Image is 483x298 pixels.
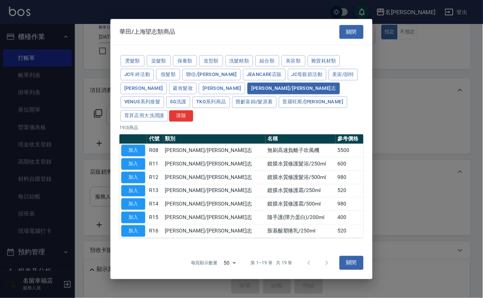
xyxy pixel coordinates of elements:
button: 關閉 [340,25,364,39]
button: [PERSON_NAME]/[PERSON_NAME]志 [247,83,340,94]
td: [PERSON_NAME]/[PERSON_NAME]志 [163,144,266,157]
button: 5G洗護 [166,96,190,108]
td: 980 [336,171,364,184]
button: 雜貨耗材類 [308,55,340,67]
button: 葳肯髮妝 [169,83,197,94]
td: 胺基酸塑捲乳/250ml [265,224,336,238]
td: [PERSON_NAME]/[PERSON_NAME]志 [163,197,266,211]
td: 鍍膜水質修護霜/500ml [265,197,336,211]
td: [PERSON_NAME]/[PERSON_NAME]志 [163,157,266,171]
td: R12 [147,171,163,184]
button: TKO系列商品 [192,96,230,108]
button: 燙髮類 [121,55,145,67]
button: 假髮類 [156,69,180,80]
td: R15 [147,211,163,224]
button: [PERSON_NAME] [199,83,245,94]
div: 50 [221,253,239,273]
th: 代號 [147,134,163,144]
th: 參考價格 [336,134,364,144]
button: 育昇店用大洗潤護 [121,110,168,122]
button: 染髮類 [147,55,171,67]
td: [PERSON_NAME]/[PERSON_NAME]志 [163,184,266,198]
button: 美宙/韻特 [329,69,358,80]
td: 隨手護(彈力蛋白)/200ml [265,211,336,224]
td: R14 [147,197,163,211]
td: [PERSON_NAME]/[PERSON_NAME]志 [163,211,266,224]
button: 寶齡富錦/髮原素 [232,96,277,108]
td: 600 [336,157,364,171]
button: 清除 [169,110,193,122]
td: R11 [147,157,163,171]
button: 加入 [121,198,145,210]
button: [PERSON_NAME] [121,83,167,94]
th: 類別 [163,134,266,144]
button: 加入 [121,145,145,156]
button: JC母親節活動 [288,69,326,80]
button: 聯信/[PERSON_NAME] [182,69,241,80]
td: [PERSON_NAME]/[PERSON_NAME]志 [163,224,266,238]
button: 關閉 [340,256,364,270]
td: 無刷高速負離子吹風機 [265,144,336,157]
button: 洗髮精類 [225,55,253,67]
p: 第 1–19 筆 共 19 筆 [251,259,292,266]
td: 400 [336,211,364,224]
button: 造型類 [199,55,223,67]
td: 980 [336,197,364,211]
button: 加入 [121,212,145,223]
th: 名稱 [265,134,336,144]
button: 組合類 [255,55,279,67]
p: 每頁顯示數量 [191,259,218,266]
p: 19 項商品 [119,125,364,131]
button: 加入 [121,171,145,183]
span: 華田/上海望志類商品 [119,28,176,36]
button: JC年終活動 [121,69,154,80]
td: R13 [147,184,163,198]
td: R08 [147,144,163,157]
button: 加入 [121,158,145,170]
td: 5500 [336,144,364,157]
button: 加入 [121,185,145,197]
button: 保養類 [173,55,197,67]
td: R16 [147,224,163,238]
td: [PERSON_NAME]/[PERSON_NAME]志 [163,171,266,184]
td: 鍍膜水質修護髮浴/500ml [265,171,336,184]
td: 520 [336,184,364,198]
button: 美容類 [282,55,306,67]
button: Venus系列接髮 [121,96,164,108]
td: 鍍膜水質修護髮浴/250ml [265,157,336,171]
td: 鍍膜水質修護霜/250ml [265,184,336,198]
button: 加入 [121,225,145,237]
button: 普羅旺斯/[PERSON_NAME] [279,96,347,108]
td: 520 [336,224,364,238]
button: JeanCare店販 [243,69,286,80]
